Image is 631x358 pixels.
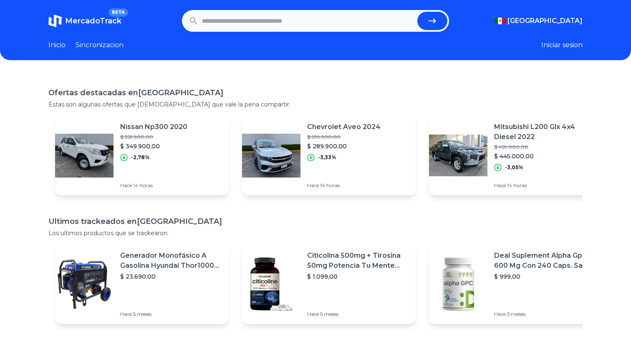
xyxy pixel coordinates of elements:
a: Featured imageCiticolina 500mg + Tirosina 50mg Potencia Tu Mente (120caps) Sabor Sin Sabor$ 1.099... [242,244,416,324]
img: Featured image [55,255,114,313]
a: Featured imageGenerador Monofásico A Gasolina Hyundai Thor10000 P 11.5 Kw$ 23.690,00Hace 5 meses [55,244,229,324]
h1: Ofertas destacadas en [GEOGRAPHIC_DATA] [48,87,583,99]
a: Featured imageChevrolet Aveo 2024$ 299.900,00$ 289.900,00-3,33%Hace 14 horas [242,115,416,196]
img: Featured image [429,126,487,185]
p: Generador Monofásico A Gasolina Hyundai Thor10000 P 11.5 Kw [120,251,222,271]
p: Hace 5 meses [307,311,409,317]
p: $ 459.000,00 [494,144,596,150]
img: Featured image [55,126,114,185]
button: [GEOGRAPHIC_DATA] [494,16,583,26]
p: -2,78% [131,154,150,161]
span: [GEOGRAPHIC_DATA] [507,16,583,26]
img: MercadoTrack [48,14,62,28]
img: Mexico [494,18,506,24]
img: Featured image [429,255,487,313]
p: Nissan Np300 2020 [120,122,187,132]
p: Hace 14 horas [494,182,596,189]
p: Hace 5 meses [494,311,596,317]
p: Mitsubishi L200 Glx 4x4 Diesel 2022 [494,122,596,142]
p: $ 1.099,00 [307,272,409,281]
p: $ 23.690,00 [120,272,222,281]
img: Featured image [242,126,300,185]
p: Hace 14 horas [120,182,187,189]
p: Hace 14 horas [307,182,381,189]
p: Estas son algunas ofertas que [DEMOGRAPHIC_DATA] que vale la pena compartir. [48,100,583,109]
p: $ 289.900,00 [307,142,381,150]
span: BETA [109,8,128,17]
p: $ 445.000,00 [494,152,596,160]
img: Featured image [242,255,300,313]
p: $ 299.900,00 [307,134,381,140]
p: $ 359.900,00 [120,134,187,140]
p: Deal Suplement Alpha Gpc 600 Mg Con 240 Caps. Salud Cerebral Sabor S/n [494,251,596,271]
a: Inicio [48,40,66,50]
p: Citicolina 500mg + Tirosina 50mg Potencia Tu Mente (120caps) Sabor Sin Sabor [307,251,409,271]
p: $ 349.900,00 [120,142,187,150]
a: Sincronizacion [76,40,124,50]
button: Iniciar sesion [541,40,583,50]
p: -3,33% [318,154,336,161]
span: MercadoTrack [65,16,121,25]
a: MercadoTrackBETA [48,14,121,28]
a: Featured imageDeal Suplement Alpha Gpc 600 Mg Con 240 Caps. Salud Cerebral Sabor S/n$ 999,00Hace ... [429,244,603,324]
p: -3,05% [505,164,523,171]
p: Los ultimos productos que se trackearon. [48,229,583,237]
h1: Ultimos trackeados en [GEOGRAPHIC_DATA] [48,216,583,227]
p: Hace 5 meses [120,311,222,317]
p: Chevrolet Aveo 2024 [307,122,381,132]
a: Featured imageMitsubishi L200 Glx 4x4 Diesel 2022$ 459.000,00$ 445.000,00-3,05%Hace 14 horas [429,115,603,196]
p: $ 999,00 [494,272,596,281]
a: Featured imageNissan Np300 2020$ 359.900,00$ 349.900,00-2,78%Hace 14 horas [55,115,229,196]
